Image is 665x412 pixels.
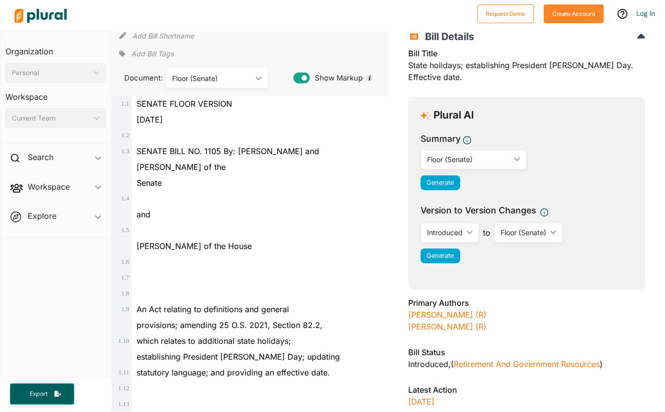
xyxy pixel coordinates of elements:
[131,49,174,59] span: Add Bill Tags
[12,68,90,78] div: Personal
[121,274,129,281] span: 1 . 7
[408,358,645,370] div: Introduced , ( )
[433,109,474,122] h3: Plural AI
[544,8,604,18] a: Create Account
[121,148,129,155] span: 1 . 3
[421,132,461,145] h3: Summary
[421,204,536,217] span: Version to Version Changes
[427,252,454,259] span: Generate
[121,290,129,297] span: 1 . 8
[5,82,106,104] h3: Workspace
[118,337,129,344] span: 1 . 10
[119,73,154,83] span: Document:
[23,390,54,398] span: Export
[121,195,129,202] span: 1 . 4
[427,227,463,238] div: Introduced
[408,396,645,408] p: [DATE]
[501,227,546,238] div: Floor (Senate)
[421,175,460,190] button: Generate
[454,359,600,369] a: Retirement and Government Resources
[365,74,374,82] div: Tooltip anchor
[119,46,174,61] div: Add tags
[421,248,460,263] button: Generate
[172,73,251,83] div: Floor (Senate)
[121,227,129,234] span: 1 . 5
[408,297,645,309] h3: Primary Authors
[420,31,474,42] span: Bill Details
[544,4,604,23] button: Create Account
[137,115,163,124] span: [DATE]
[310,73,363,83] span: Show Markup
[137,178,162,188] span: Senate
[137,241,252,251] span: [PERSON_NAME] of the House
[118,401,129,408] span: 1 . 13
[427,154,511,165] div: Floor (Senate)
[121,100,129,107] span: 1 . 1
[408,322,486,331] a: [PERSON_NAME] (R)
[137,304,289,314] span: An Act relating to definitions and general
[477,4,534,23] button: Request Demo
[137,352,340,362] span: establishing President [PERSON_NAME] Day; updating
[137,146,319,172] span: SENATE BILL NO. 1105 By: [PERSON_NAME] and [PERSON_NAME] of the
[137,320,323,330] span: provisions; amending 25 O.S. 2021, Section 82.2,
[132,28,194,43] button: Add Bill Shortname
[12,113,90,124] div: Current Team
[118,385,129,392] span: 1 . 12
[137,336,291,346] span: which relates to additional state holidays;
[408,47,645,59] h3: Bill Title
[636,9,655,18] a: Log In
[408,47,645,89] div: State holidays; establishing President [PERSON_NAME] Day. Effective date.
[408,384,645,396] h3: Latest Action
[137,368,330,377] span: statutory language; and providing an effective date.
[121,306,129,313] span: 1 . 9
[5,37,106,59] h3: Organization
[121,258,129,265] span: 1 . 6
[10,383,74,405] button: Export
[479,227,494,239] span: to
[408,346,645,358] h3: Bill Status
[137,209,150,219] span: and
[28,152,53,163] h2: Search
[427,179,454,186] span: Generate
[477,8,534,18] a: Request Demo
[137,99,232,109] span: SENATE FLOOR VERSION
[121,132,129,139] span: 1 . 2
[118,369,129,376] span: 1 . 11
[408,310,486,320] a: [PERSON_NAME] (R)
